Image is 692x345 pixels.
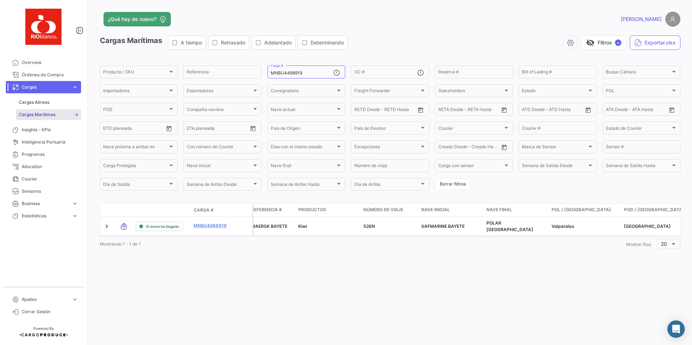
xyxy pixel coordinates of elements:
[100,241,141,247] span: Mostrando 1 - 1 de 1
[181,39,202,46] span: A tiempo
[191,204,234,216] datatable-header-cell: Carga #
[22,296,69,303] span: Ajustes
[22,213,69,219] span: Estadísticas
[187,145,252,150] span: Con número de Courier
[168,36,206,50] button: A tiempo
[470,145,499,150] input: Creado Hasta
[22,163,78,170] span: Allocation
[522,89,587,94] span: Estado
[16,97,81,108] a: Cargas Aéreas
[16,109,81,120] a: Cargas Marítimas
[100,35,350,50] h3: Cargas Marítimas
[72,296,78,303] span: expand_more
[103,223,110,230] a: Expand/Collapse Row
[72,84,78,90] span: expand_more
[6,173,81,185] a: Courier
[661,241,667,247] span: 20
[298,223,358,230] p: Kiwi
[6,69,81,81] a: Órdenes de Compra
[22,151,78,158] span: Programas
[624,206,684,213] span: POD / [GEOGRAPHIC_DATA]
[438,145,465,150] input: Creado Desde
[194,207,214,213] span: Carga #
[234,207,252,213] datatable-header-cell: Póliza
[298,206,326,213] span: Productos
[248,123,258,134] button: Open calendar
[121,127,150,132] input: Hasta
[22,200,69,207] span: Business
[438,164,503,169] span: Carga con sensor
[264,39,292,46] span: Adelantado
[665,12,680,27] img: placeholder-user.png
[615,39,621,46] span: ✓
[606,164,671,169] span: Semana de Salida Hasta
[372,108,401,113] input: Hasta
[354,145,419,150] span: Excepciones
[484,204,549,217] datatable-header-cell: Nave final
[633,108,662,113] input: ATA Hasta
[146,223,180,229] span: El envío ha llegado.
[552,223,618,230] div: Valparaiso
[164,123,174,134] button: Open calendar
[22,84,69,90] span: Cargas
[549,204,621,217] datatable-header-cell: POL / Puerto Origen
[586,38,595,47] span: visibility_off
[499,142,510,153] button: Open calendar
[550,108,579,113] input: ATD Hasta
[6,161,81,173] a: Allocation
[415,105,426,115] button: Open calendar
[552,206,611,213] span: POL / [GEOGRAPHIC_DATA]
[583,105,594,115] button: Open calendar
[522,108,545,113] input: ATD Desde
[108,16,156,23] span: ¿Qué hay de nuevo?
[205,127,234,132] input: Hasta
[360,204,418,217] datatable-header-cell: Número de viaje
[194,222,231,229] a: MNBU4468919
[298,36,347,50] button: Determinando
[666,105,677,115] button: Open calendar
[354,108,367,113] input: Desde
[295,204,360,217] datatable-header-cell: Productos
[103,108,168,113] span: POD
[22,139,78,145] span: Inteligencia Portuaria
[6,56,81,69] a: Overview
[208,36,249,50] button: Retrasado
[581,35,626,50] button: visibility_offFiltros✓
[6,148,81,161] a: Programas
[499,105,510,115] button: Open calendar
[438,127,503,132] span: Courier
[363,223,415,230] div: 526N
[187,183,252,188] span: Semana de Arribo Desde
[486,206,512,213] span: Nave final
[418,204,484,217] datatable-header-cell: Nave inicial
[271,89,336,94] span: Consignatario
[626,242,651,247] span: Mostrar filas
[621,16,662,23] span: [PERSON_NAME]
[606,108,628,113] input: ATA Desde
[103,127,116,132] input: Desde
[19,99,49,106] span: Cargas Aéreas
[22,188,78,195] span: Sensores
[104,12,171,26] button: ¿Qué hay de nuevo?
[271,183,336,188] span: Semana de Arribo Hasta
[19,111,55,118] span: Cargas Marítimas
[103,183,168,188] span: Día de Salida
[311,39,344,46] span: Determinando
[456,108,485,113] input: Hasta
[522,164,587,169] span: Semana de Salida Desde
[22,59,78,66] span: Overview
[248,204,295,217] datatable-header-cell: Referencia #
[271,145,336,150] span: Días con el mismo estado
[187,108,252,113] span: Compañía naviera
[354,127,419,132] span: País de Destino
[438,89,503,94] span: Stakeholders
[72,200,78,207] span: expand_more
[606,89,671,94] span: POL
[103,71,168,76] span: Producto / SKU
[187,164,252,169] span: Nave inicial
[22,308,78,315] span: Cerrar Sesión
[115,207,133,213] datatable-header-cell: Modo de Transporte
[363,206,403,213] span: Número de viaje
[187,89,252,94] span: Exportadores
[438,108,451,113] input: Desde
